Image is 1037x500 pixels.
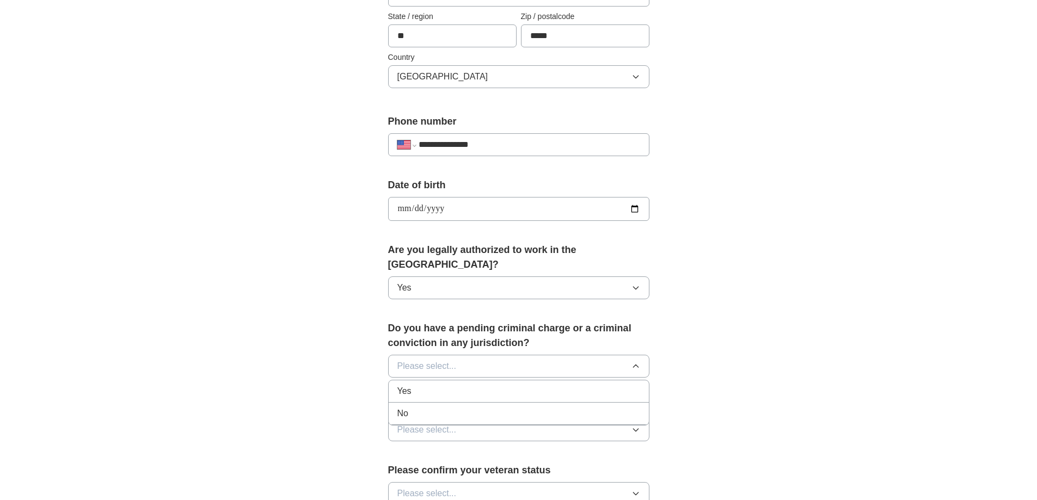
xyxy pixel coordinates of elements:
[388,52,649,63] label: Country
[397,385,412,398] span: Yes
[388,178,649,193] label: Date of birth
[397,487,457,500] span: Please select...
[388,243,649,272] label: Are you legally authorized to work in the [GEOGRAPHIC_DATA]?
[397,360,457,373] span: Please select...
[388,276,649,299] button: Yes
[388,11,517,22] label: State / region
[388,321,649,350] label: Do you have a pending criminal charge or a criminal conviction in any jurisdiction?
[388,65,649,88] button: [GEOGRAPHIC_DATA]
[397,407,408,420] span: No
[388,114,649,129] label: Phone number
[521,11,649,22] label: Zip / postalcode
[397,423,457,436] span: Please select...
[388,355,649,378] button: Please select...
[397,281,412,294] span: Yes
[397,70,488,83] span: [GEOGRAPHIC_DATA]
[388,463,649,478] label: Please confirm your veteran status
[388,418,649,441] button: Please select...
